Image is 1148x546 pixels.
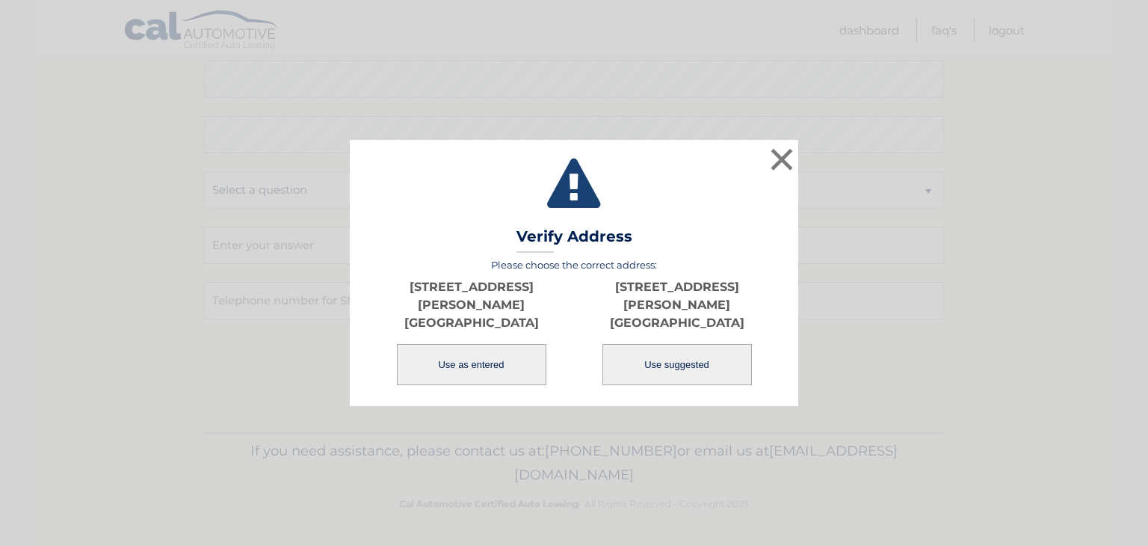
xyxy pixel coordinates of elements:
[516,227,632,254] h3: Verify Address
[574,278,780,332] p: [STREET_ADDRESS][PERSON_NAME] [GEOGRAPHIC_DATA]
[368,259,780,387] div: Please choose the correct address:
[767,144,797,174] button: ×
[397,344,546,385] button: Use as entered
[602,344,752,385] button: Use suggested
[368,278,574,332] p: [STREET_ADDRESS][PERSON_NAME] [GEOGRAPHIC_DATA]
